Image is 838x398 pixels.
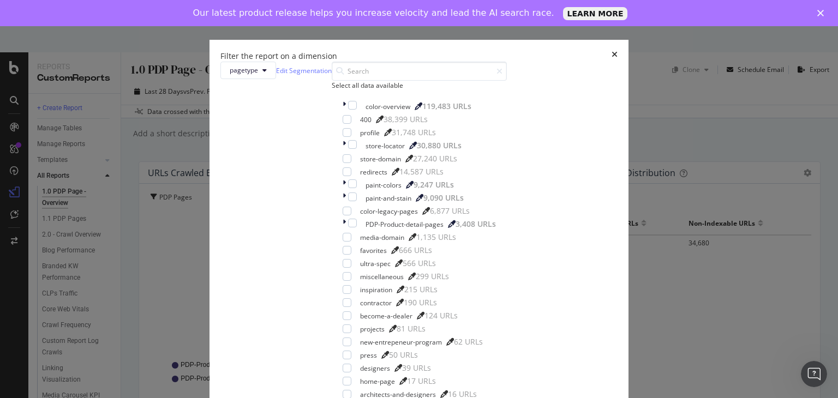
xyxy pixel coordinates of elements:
[360,272,404,281] div: miscellaneous
[360,167,387,177] div: redirects
[332,81,507,90] div: Select all data available
[407,376,436,387] div: 17 URLs
[276,65,332,76] a: Edit Segmentation
[360,298,392,307] div: contractor
[193,8,554,19] div: Our latest product release helps you increase velocity and lead the AI search race.
[360,364,390,373] div: designers
[360,337,442,347] div: new-entrepeneur-program
[360,324,385,334] div: projects
[360,233,404,242] div: media-domain
[366,180,402,190] div: paint-colors
[424,310,458,321] div: 124 URLs
[563,7,628,20] a: LEARN MORE
[360,311,412,321] div: become-a-dealer
[456,219,496,230] div: 3,408 URLs
[399,166,444,177] div: 14,587 URLs
[403,258,436,269] div: 566 URLs
[384,114,428,125] div: 38,399 URLs
[454,336,483,347] div: 62 URLs
[230,65,258,75] span: pagetype
[360,154,401,164] div: store-domain
[430,206,470,216] div: 6,877 URLs
[220,51,337,62] div: Filter the report on a dimension
[366,194,411,203] div: paint-and-stain
[416,232,456,243] div: 1,135 URLs
[366,102,410,111] div: color-overview
[332,62,507,81] input: Search
[360,259,391,268] div: ultra-spec
[397,323,426,334] div: 81 URLs
[422,101,471,112] div: 119,483 URLs
[392,127,436,138] div: 31,748 URLs
[366,141,405,150] div: store-locator
[366,220,444,229] div: PDP-Product-detail-pages
[416,271,449,282] div: 299 URLs
[389,349,418,360] div: 50 URLs
[399,245,432,256] div: 666 URLs
[801,361,827,387] iframe: Intercom live chat
[360,285,392,294] div: inspiration
[417,140,462,151] div: 30,880 URLs
[220,62,276,79] button: pagetype
[402,363,431,373] div: 39 URLs
[360,377,395,386] div: home-page
[414,179,454,190] div: 9,247 URLs
[413,153,457,164] div: 27,240 URLs
[360,128,380,137] div: profile
[423,192,464,203] div: 9,090 URLs
[404,284,438,295] div: 215 URLs
[817,10,828,16] div: Close
[360,207,418,216] div: color-legacy-pages
[360,351,377,360] div: press
[360,246,387,255] div: favorites
[404,297,437,308] div: 190 URLs
[360,115,372,124] div: 400
[612,51,618,62] div: times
